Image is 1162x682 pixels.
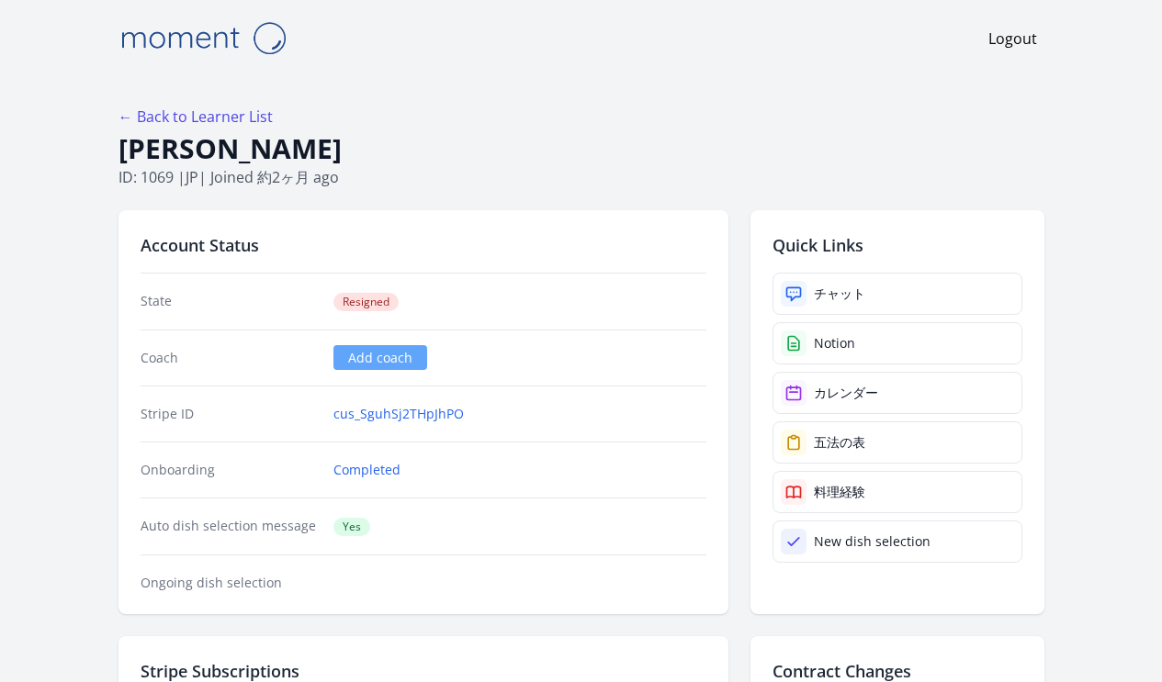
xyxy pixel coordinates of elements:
[333,518,370,536] span: Yes
[814,433,865,452] div: 五法の表
[773,520,1022,563] a: New dish selection
[141,574,320,592] dt: Ongoing dish selection
[141,405,320,423] dt: Stripe ID
[186,167,198,187] span: jp
[773,232,1022,258] h2: Quick Links
[814,384,878,402] div: カレンダー
[333,405,464,423] a: cus_SguhSj2THpJhPO
[988,28,1037,50] a: Logout
[773,322,1022,364] a: Notion
[814,532,931,551] div: New dish selection
[814,334,855,352] div: Notion
[141,349,320,367] dt: Coach
[333,293,399,311] span: Resigned
[141,461,320,479] dt: Onboarding
[773,273,1022,315] a: チャット
[773,421,1022,464] a: 五法の表
[333,345,427,370] a: Add coach
[333,461,400,479] a: Completed
[111,15,295,61] img: Moment
[141,517,320,536] dt: Auto dish selection message
[118,166,1044,188] p: ID: 1069 | | Joined 約2ヶ月 ago
[814,483,865,501] div: 料理経験
[773,372,1022,414] a: カレンダー
[141,232,706,258] h2: Account Status
[118,106,273,127] a: ← Back to Learner List
[773,471,1022,513] a: 料理経験
[118,131,1044,166] h1: [PERSON_NAME]
[141,292,320,311] dt: State
[814,285,865,303] div: チャット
